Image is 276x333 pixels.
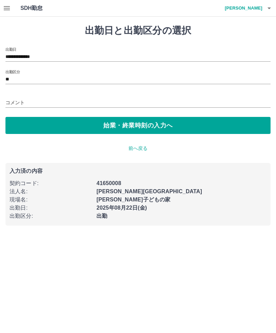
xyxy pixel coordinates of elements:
button: 始業・終業時刻の入力へ [5,117,271,134]
p: 前へ戻る [5,145,271,152]
p: 法人名 : [10,187,92,196]
label: 出勤日 [5,47,16,52]
b: 2025年08月22日(金) [96,205,147,211]
p: 契約コード : [10,179,92,187]
b: 出勤 [96,213,107,219]
p: 現場名 : [10,196,92,204]
b: [PERSON_NAME]子どもの家 [96,197,170,202]
b: 41650008 [96,180,121,186]
p: 入力済の内容 [10,168,266,174]
h1: 出勤日と出勤区分の選択 [5,25,271,36]
p: 出勤区分 : [10,212,92,220]
label: 出勤区分 [5,69,20,74]
b: [PERSON_NAME][GEOGRAPHIC_DATA] [96,188,202,194]
p: 出勤日 : [10,204,92,212]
